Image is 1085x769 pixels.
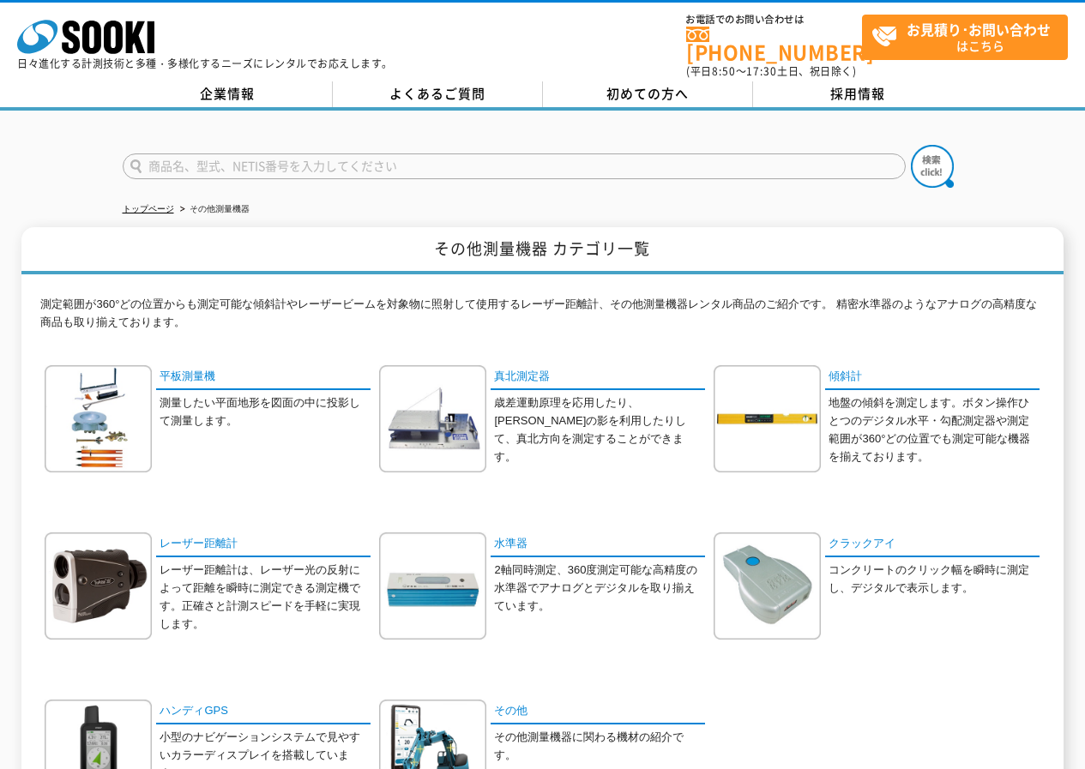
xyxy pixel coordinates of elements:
span: お電話でのお問い合わせは [686,15,862,25]
img: 真北測定器 [379,365,486,472]
p: 日々進化する計測技術と多種・多様化するニーズにレンタルでお応えします。 [17,58,393,69]
p: コンクリートのクリック幅を瞬時に測定し、デジタルで表示します。 [829,562,1040,598]
input: 商品名、型式、NETIS番号を入力してください [123,153,906,179]
a: [PHONE_NUMBER] [686,27,862,62]
li: その他測量機器 [177,201,250,219]
p: 測定範囲が360°どの位置からも測定可能な傾斜計やレーザービームを対象物に照射して使用するレーザー距離計、その他測量機器レンタル商品のご紹介です。 精密水準器のようなアナログの高精度な商品も取り... [40,296,1044,340]
a: その他 [491,700,705,724]
a: 採用情報 [753,81,963,107]
a: よくあるご質問 [333,81,543,107]
img: btn_search.png [911,145,954,188]
a: レーザー距離計 [156,532,371,557]
a: 企業情報 [123,81,333,107]
a: ハンディGPS [156,700,371,724]
a: 傾斜計 [825,365,1040,390]
strong: お見積り･お問い合わせ [907,19,1051,39]
p: 地盤の傾斜を測定します。ボタン操作ひとつのデジタル水平・勾配測定器や測定範囲が360°どの位置でも測定可能な機器を揃えております。 [829,394,1040,466]
a: 平板測量機 [156,365,371,390]
h1: その他測量機器 カテゴリ一覧 [21,227,1063,274]
p: 2軸同時測定、360度測定可能な高精度の水準器でアナログとデジタルを取り揃えています。 [494,562,705,615]
img: レーザー距離計 [45,532,152,640]
img: 水準器 [379,532,486,640]
a: 初めての方へ [543,81,753,107]
p: 測量したい平面地形を図面の中に投影して測量します。 [160,394,371,430]
p: レーザー距離計は、レーザー光の反射によって距離を瞬時に測定できる測定機です。正確さと計測スピードを手軽に実現します。 [160,562,371,633]
span: 初めての方へ [606,84,689,103]
img: クラックアイ [714,532,821,640]
span: はこちら [871,15,1067,58]
p: その他測量機器に関わる機材の紹介です。 [494,729,705,765]
img: 傾斜計 [714,365,821,472]
span: 8:50 [712,63,736,79]
span: (平日 ～ 土日、祝日除く) [686,63,856,79]
a: お見積り･お問い合わせはこちら [862,15,1068,60]
a: トップページ [123,204,174,213]
a: クラックアイ [825,532,1040,557]
p: 歳差運動原理を応用したり、[PERSON_NAME]の影を利用したりして、真北方向を測定することができます。 [494,394,705,466]
img: 平板測量機 [45,365,152,472]
a: 真北測定器 [491,365,705,390]
span: 17:30 [746,63,777,79]
a: 水準器 [491,532,705,557]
